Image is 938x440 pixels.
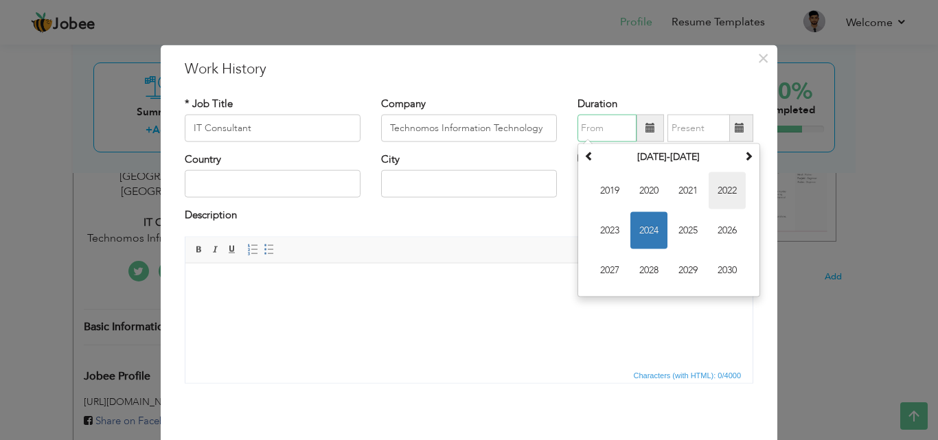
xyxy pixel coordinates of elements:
[630,252,667,289] span: 2028
[630,172,667,209] span: 2020
[245,242,260,257] a: Insert/Remove Numbered List
[185,96,233,111] label: * Job Title
[752,47,774,69] button: Close
[185,152,221,167] label: Country
[631,369,746,381] div: Statistics
[744,151,753,161] span: Next Decade
[185,208,237,222] label: Description
[709,212,746,249] span: 2026
[709,252,746,289] span: 2030
[225,242,240,257] a: Underline
[597,147,740,167] th: Select Decade
[577,115,637,142] input: From
[208,242,223,257] a: Italic
[667,115,730,142] input: Present
[631,369,744,381] span: Characters (with HTML): 0/4000
[577,96,617,111] label: Duration
[670,212,707,249] span: 2025
[185,263,753,366] iframe: Rich Text Editor, workEditor
[591,212,628,249] span: 2023
[185,58,753,79] h3: Work History
[591,172,628,209] span: 2019
[757,45,769,70] span: ×
[381,96,426,111] label: Company
[192,242,207,257] a: Bold
[381,152,400,167] label: City
[670,252,707,289] span: 2029
[670,172,707,209] span: 2021
[630,212,667,249] span: 2024
[262,242,277,257] a: Insert/Remove Bulleted List
[584,151,594,161] span: Previous Decade
[709,172,746,209] span: 2022
[591,252,628,289] span: 2027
